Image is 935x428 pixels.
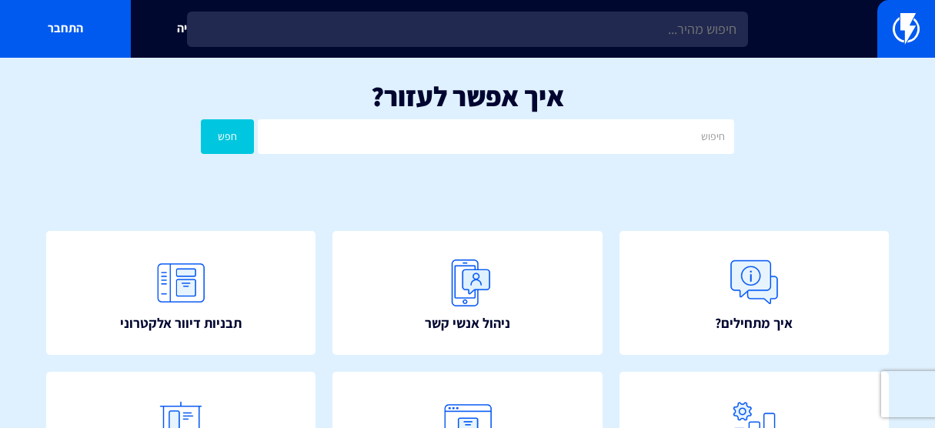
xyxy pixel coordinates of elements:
[619,231,889,355] a: איך מתחילים?
[46,231,316,355] a: תבניות דיוור אלקטרוני
[332,231,602,355] a: ניהול אנשי קשר
[425,313,510,333] span: ניהול אנשי קשר
[715,313,793,333] span: איך מתחילים?
[187,12,748,47] input: חיפוש מהיר...
[201,119,254,154] button: חפש
[120,313,242,333] span: תבניות דיוור אלקטרוני
[258,119,734,154] input: חיפוש
[23,81,912,112] h1: איך אפשר לעזור?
